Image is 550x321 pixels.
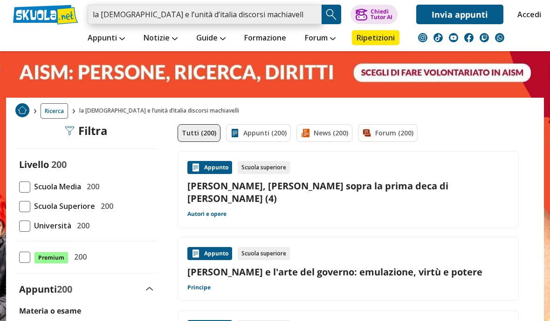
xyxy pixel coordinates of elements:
[191,163,200,172] img: Appunti contenuto
[352,30,399,45] a: Ripetizioni
[34,252,69,264] span: Premium
[41,103,68,119] a: Ricerca
[15,103,29,119] a: Home
[187,161,232,174] div: Appunto
[322,5,341,24] button: Search Button
[194,30,228,47] a: Guide
[495,33,504,42] img: WhatsApp
[418,33,427,42] img: instagram
[141,30,180,47] a: Notizie
[85,30,127,47] a: Appunti
[146,287,153,291] img: Apri e chiudi sezione
[30,220,71,232] span: Università
[433,33,443,42] img: tiktok
[73,220,89,232] span: 200
[19,306,81,316] label: Materia o esame
[187,180,509,205] a: [PERSON_NAME], [PERSON_NAME] sopra la prima deca di [PERSON_NAME] (4)
[187,284,211,291] a: Principe
[238,161,290,174] div: Scuola superiore
[30,181,81,193] span: Scuola Media
[187,247,232,260] div: Appunto
[187,210,227,218] a: Autori e opere
[57,283,72,295] span: 200
[70,251,87,263] span: 200
[296,124,352,142] a: News (200)
[19,283,72,295] label: Appunti
[19,158,49,171] label: Livello
[83,181,99,193] span: 200
[480,33,489,42] img: twitch
[30,200,95,212] span: Scuola Superiore
[362,128,371,138] img: Forum filtro contenuto
[51,158,67,171] span: 200
[416,5,503,24] a: Invia appunti
[191,249,200,258] img: Appunti contenuto
[226,124,291,142] a: Appunti (200)
[371,9,392,20] div: Chiedi Tutor AI
[242,30,289,47] a: Formazione
[79,103,243,119] span: la [DEMOGRAPHIC_DATA] e l’unità d’italia discorsi machiavelli
[187,266,509,278] a: [PERSON_NAME] e l'arte del governo: emulazione, virtù e potere
[517,5,537,24] a: Accedi
[15,103,29,117] img: Home
[230,128,240,138] img: Appunti filtro contenuto
[65,124,108,137] div: Filtra
[449,33,458,42] img: youtube
[358,124,418,142] a: Forum (200)
[238,247,290,260] div: Scuola superiore
[302,30,338,47] a: Forum
[464,33,474,42] img: facebook
[65,126,75,135] img: Filtra filtri mobile
[88,5,322,24] input: Cerca appunti, riassunti o versioni
[324,7,338,21] img: Cerca appunti, riassunti o versioni
[178,124,220,142] a: Tutti (200)
[97,200,113,212] span: 200
[301,128,310,138] img: News filtro contenuto
[351,5,398,24] button: ChiediTutor AI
